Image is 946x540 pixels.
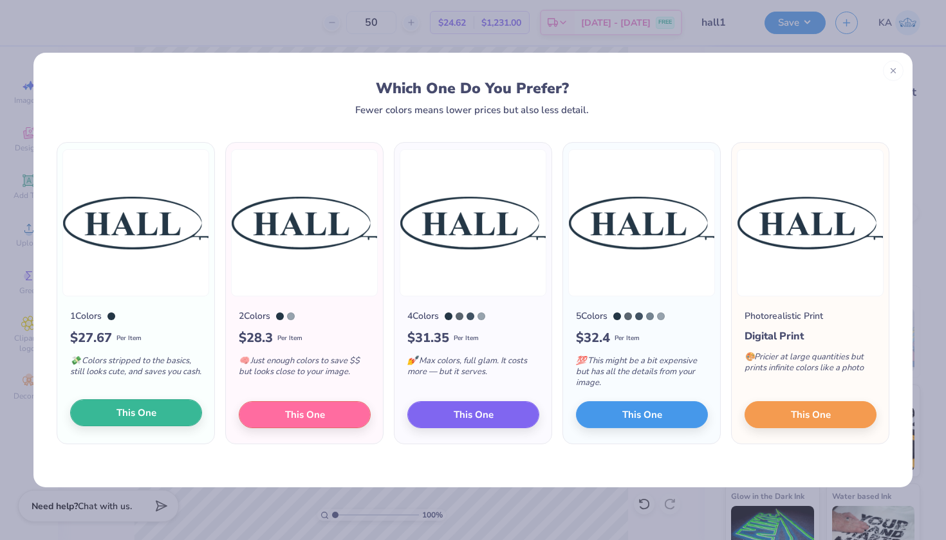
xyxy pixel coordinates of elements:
[576,348,708,401] div: This might be a bit expensive but has all the details from your image.
[285,408,325,422] span: This One
[239,309,270,323] div: 2 Colors
[478,312,485,320] div: 7543 C
[107,312,115,320] div: 7546 C
[62,149,209,296] img: 1 color option
[407,401,539,428] button: This One
[239,348,371,390] div: Just enough colors to save $$ but looks close to your image.
[277,334,302,343] span: Per Item
[70,355,80,366] span: 💸
[745,351,755,363] span: 🎨
[287,312,295,320] div: 7543 C
[745,328,876,344] div: Digital Print
[70,348,202,390] div: Colors stripped to the basics, still looks cute, and saves you cash.
[576,328,610,348] span: $ 32.4
[646,312,654,320] div: 7544 C
[791,408,831,422] span: This One
[624,312,632,320] div: 431 C
[70,328,112,348] span: $ 27.67
[568,149,715,296] img: 5 color option
[445,312,452,320] div: 7546 C
[70,309,102,323] div: 1 Colors
[116,334,142,343] span: Per Item
[613,312,621,320] div: 7546 C
[69,80,876,97] div: Which One Do You Prefer?
[407,355,418,366] span: 💅
[70,399,202,426] button: This One
[576,355,586,366] span: 💯
[239,401,371,428] button: This One
[737,149,884,296] img: Photorealistic preview
[116,406,156,420] span: This One
[355,105,589,115] div: Fewer colors means lower prices but also less detail.
[576,401,708,428] button: This One
[407,309,439,323] div: 4 Colors
[407,328,449,348] span: $ 31.35
[239,355,249,366] span: 🧠
[456,312,463,320] div: 431 C
[400,149,546,296] img: 4 color option
[745,401,876,428] button: This One
[276,312,284,320] div: 7546 C
[454,408,494,422] span: This One
[745,344,876,386] div: Pricier at large quantities but prints infinite colors like a photo
[635,312,643,320] div: 7545 C
[231,149,378,296] img: 2 color option
[622,408,662,422] span: This One
[745,309,823,323] div: Photorealistic Print
[576,309,607,323] div: 5 Colors
[657,312,665,320] div: 7543 C
[407,348,539,390] div: Max colors, full glam. It costs more — but it serves.
[615,334,640,343] span: Per Item
[454,334,479,343] span: Per Item
[239,328,273,348] span: $ 28.3
[467,312,474,320] div: 7545 C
